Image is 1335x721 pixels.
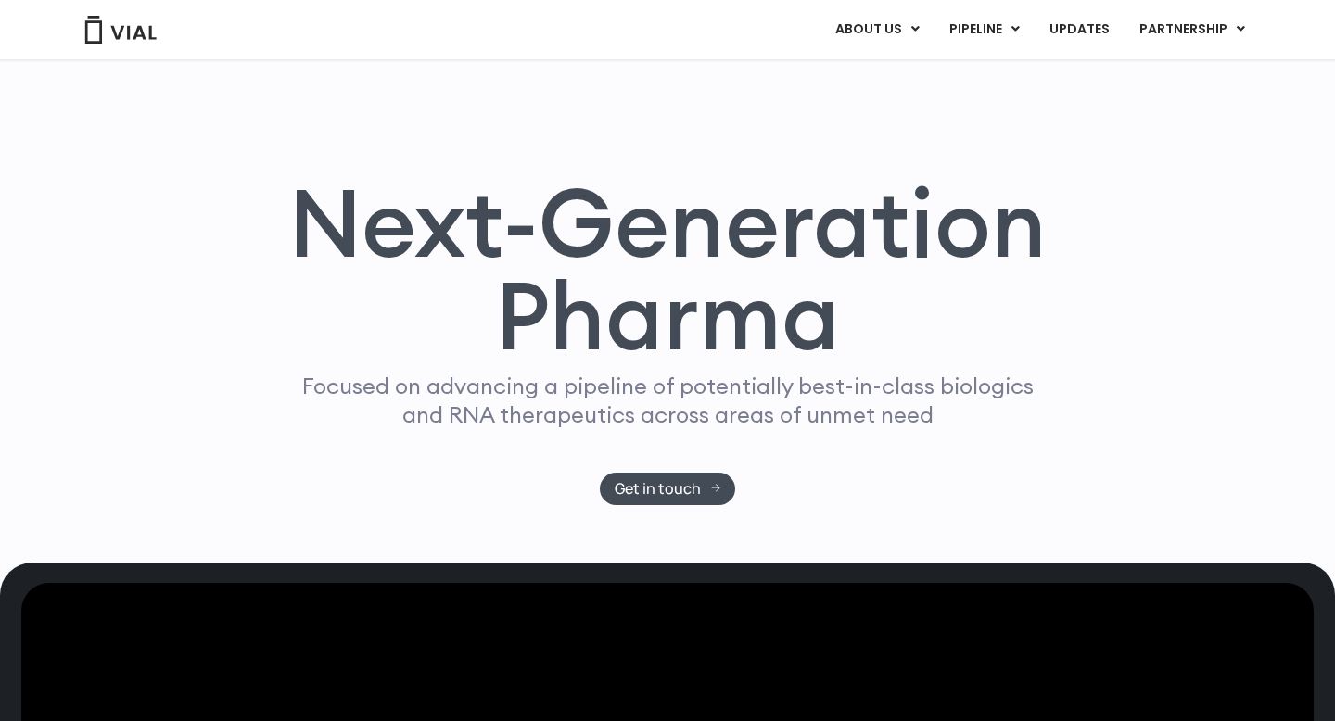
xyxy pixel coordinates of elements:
a: PIPELINEMenu Toggle [934,14,1034,45]
a: PARTNERSHIPMenu Toggle [1125,14,1260,45]
p: Focused on advancing a pipeline of potentially best-in-class biologics and RNA therapeutics acros... [294,372,1041,429]
span: Get in touch [615,482,701,496]
a: Get in touch [600,473,736,505]
a: ABOUT USMenu Toggle [820,14,934,45]
h1: Next-Generation Pharma [266,176,1069,363]
a: UPDATES [1035,14,1124,45]
img: Vial Logo [83,16,158,44]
